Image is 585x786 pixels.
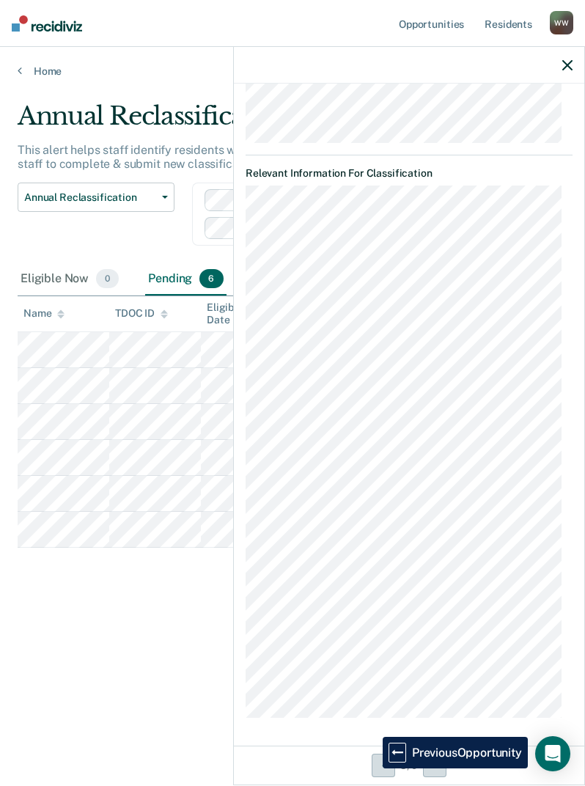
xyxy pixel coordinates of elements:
div: Annual Reclassification [18,101,544,143]
button: Next Opportunity [423,754,446,777]
p: This alert helps staff identify residents who are due for annual custody reclassification and dir... [18,143,542,171]
div: Eligibility Date [207,301,287,326]
div: Name [23,307,65,320]
a: Home [18,65,567,78]
div: W W [550,11,573,34]
div: TDOC ID [115,307,168,320]
span: Annual Reclassification [24,191,156,204]
div: Eligible Now [18,263,122,295]
div: Pending [145,263,226,295]
span: 6 [199,269,223,288]
div: 3 / 6 [234,746,584,785]
button: Previous Opportunity [372,754,395,777]
div: Open Intercom Messenger [535,736,570,771]
img: Recidiviz [12,15,82,32]
dt: Relevant Information For Classification [246,167,573,180]
span: 0 [96,269,119,288]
